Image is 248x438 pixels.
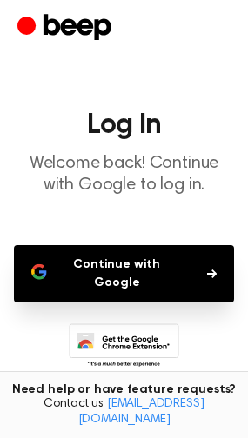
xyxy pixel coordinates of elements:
button: Continue with Google [14,245,234,302]
span: Contact us [10,397,238,428]
h1: Log In [14,111,234,139]
a: [EMAIL_ADDRESS][DOMAIN_NAME] [78,398,204,426]
a: Beep [17,11,116,45]
p: Welcome back! Continue with Google to log in. [14,153,234,196]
